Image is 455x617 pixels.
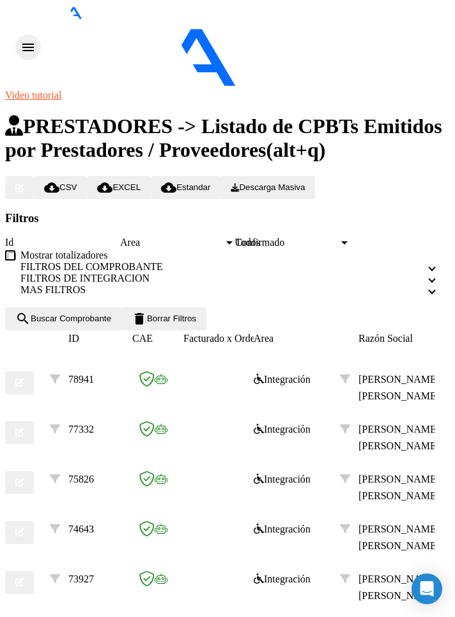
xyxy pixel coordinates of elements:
[20,40,36,55] mat-icon: menu
[359,474,440,501] span: [PERSON_NAME] [PERSON_NAME]
[254,333,274,344] span: Area
[20,273,419,284] mat-panel-title: FILTROS DE INTEGRACION
[15,311,31,326] mat-icon: search
[5,211,450,225] h3: Filtros
[254,424,311,435] span: Integración
[20,250,107,261] span: Mostrar totalizadores
[183,333,275,344] span: Facturado x Orden De
[20,284,419,296] mat-panel-title: MAS FILTROS
[161,182,210,192] span: Estandar
[5,115,442,161] span: PRESTADORES -> Listado de CPBTs Emitidos por Prestadores / Proveedores
[254,573,311,584] span: Integración
[254,330,340,347] datatable-header-cell: Area
[20,261,419,273] mat-panel-title: FILTROS DEL COMPROBANTE
[359,371,454,405] div: 27322626164
[183,330,254,347] datatable-header-cell: Facturado x Orden De
[266,138,326,161] span: (alt+q)
[97,182,141,192] span: EXCEL
[68,573,94,584] span: 73927
[97,180,112,195] mat-icon: cloud_download
[359,571,454,604] div: 27322626164
[132,314,196,323] span: Borrar Filtros
[254,524,311,534] span: Integración
[120,237,224,248] span: Area
[132,333,153,344] span: CAE
[359,521,454,554] div: 27322626164
[254,374,311,385] span: Integración
[68,474,94,485] span: 75826
[44,182,77,192] span: CSV
[231,182,305,192] span: Descarga Masiva
[359,330,454,347] datatable-header-cell: Razón Social
[68,330,132,347] datatable-header-cell: ID
[161,180,176,195] mat-icon: cloud_download
[359,424,440,451] span: [PERSON_NAME] [PERSON_NAME]
[254,474,311,485] span: Integración
[220,181,315,192] app-download-masive: Descarga masiva de comprobantes (adjuntos)
[344,78,380,89] span: - OSPIF
[68,424,94,435] span: 77332
[359,421,454,454] div: 27322626164
[359,374,440,401] span: [PERSON_NAME] [PERSON_NAME]
[412,573,442,604] div: Open Intercom Messenger
[359,524,440,551] span: [PERSON_NAME] [PERSON_NAME]
[41,19,344,87] img: Logo SAAS
[132,330,183,347] datatable-header-cell: CAE
[235,237,260,248] span: Todos
[5,90,61,100] a: Video tutorial
[359,573,440,601] span: [PERSON_NAME] [PERSON_NAME]
[15,314,111,323] span: Buscar Comprobante
[132,311,147,326] mat-icon: delete
[359,471,454,504] div: 27322626164
[44,180,59,195] mat-icon: cloud_download
[68,333,79,344] span: ID
[68,524,94,534] span: 74643
[359,333,413,344] span: Razón Social
[68,374,94,385] span: 78941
